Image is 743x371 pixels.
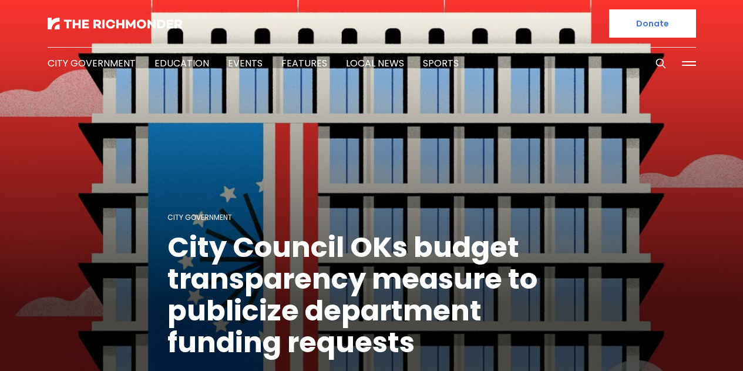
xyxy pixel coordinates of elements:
[644,313,743,371] iframe: portal-trigger
[652,55,670,72] button: Search this site
[346,56,404,70] a: Local News
[281,56,327,70] a: Features
[423,56,459,70] a: Sports
[228,56,263,70] a: Events
[609,9,696,38] a: Donate
[48,18,183,29] img: The Richmonder
[154,56,209,70] a: Education
[167,212,232,222] a: City Government
[48,56,136,70] a: City Government
[167,232,576,359] h1: City Council OKs budget transparency measure to publicize department funding requests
